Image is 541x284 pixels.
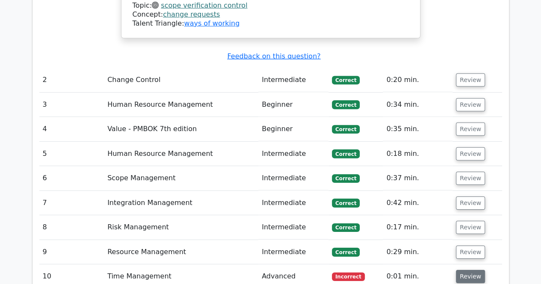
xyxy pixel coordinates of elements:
[332,100,360,109] span: Correct
[456,147,485,161] button: Review
[39,117,104,141] td: 4
[383,240,452,264] td: 0:29 min.
[258,93,328,117] td: Beginner
[383,166,452,190] td: 0:37 min.
[456,246,485,259] button: Review
[163,10,220,18] a: change requests
[39,215,104,240] td: 8
[104,215,258,240] td: Risk Management
[39,68,104,92] td: 2
[104,117,258,141] td: Value - PMBOK 7th edition
[258,142,328,166] td: Intermediate
[456,196,485,210] button: Review
[383,191,452,215] td: 0:42 min.
[258,215,328,240] td: Intermediate
[258,191,328,215] td: Intermediate
[184,19,239,27] a: ways of working
[39,93,104,117] td: 3
[332,174,360,183] span: Correct
[133,1,409,10] div: Topic:
[456,123,485,136] button: Review
[456,98,485,111] button: Review
[161,1,247,9] a: scope verification control
[456,270,485,283] button: Review
[133,10,409,19] div: Concept:
[258,68,328,92] td: Intermediate
[383,68,452,92] td: 0:20 min.
[258,117,328,141] td: Beginner
[332,272,365,281] span: Incorrect
[227,52,320,60] a: Feedback on this question?
[456,172,485,185] button: Review
[332,223,360,232] span: Correct
[133,1,409,28] div: Talent Triangle:
[383,117,452,141] td: 0:35 min.
[104,191,258,215] td: Integration Management
[383,215,452,240] td: 0:17 min.
[258,166,328,190] td: Intermediate
[104,142,258,166] td: Human Resource Management
[332,149,360,158] span: Correct
[104,240,258,264] td: Resource Management
[383,142,452,166] td: 0:18 min.
[104,93,258,117] td: Human Resource Management
[332,76,360,85] span: Correct
[39,166,104,190] td: 6
[39,191,104,215] td: 7
[258,240,328,264] td: Intermediate
[39,240,104,264] td: 9
[39,142,104,166] td: 5
[456,73,485,87] button: Review
[332,125,360,134] span: Correct
[332,248,360,256] span: Correct
[104,68,258,92] td: Change Control
[456,221,485,234] button: Review
[383,93,452,117] td: 0:34 min.
[332,199,360,207] span: Correct
[104,166,258,190] td: Scope Management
